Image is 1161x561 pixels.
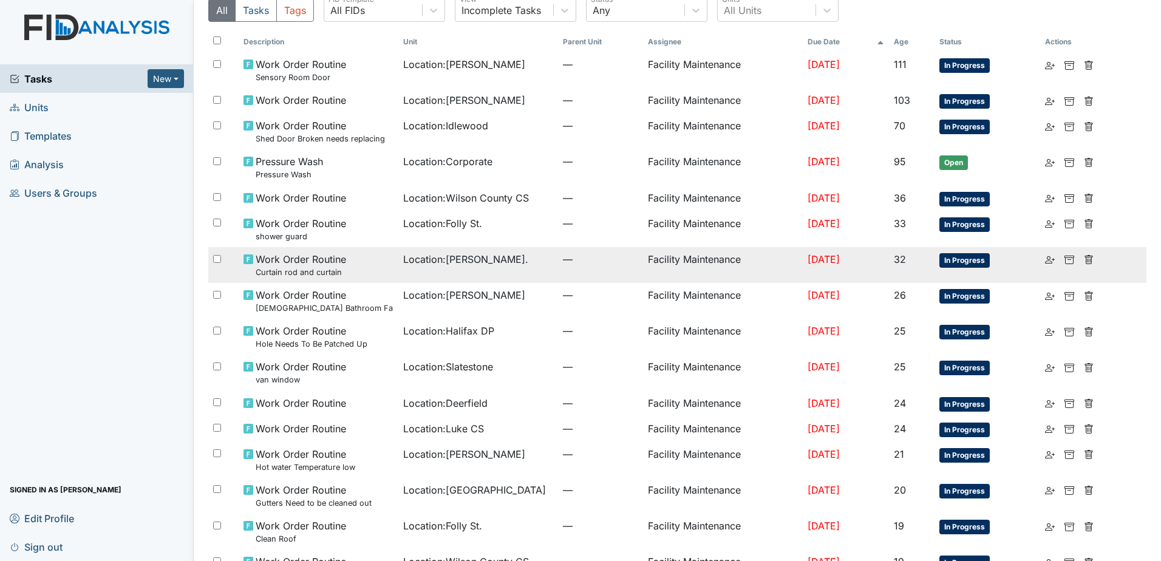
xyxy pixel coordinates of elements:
a: Delete [1084,57,1094,72]
span: In Progress [939,325,990,339]
td: Facility Maintenance [643,391,803,416]
span: — [563,518,638,533]
span: — [563,191,638,205]
span: In Progress [939,289,990,304]
input: Toggle All Rows Selected [213,36,221,44]
span: Signed in as [PERSON_NAME] [10,480,121,499]
a: Delete [1084,191,1094,205]
a: Delete [1084,518,1094,533]
span: [DATE] [808,423,840,435]
span: — [563,288,638,302]
small: Gutters Need to be cleaned out [256,497,372,509]
span: Units [10,98,49,117]
span: [DATE] [808,448,840,460]
span: 21 [894,448,904,460]
span: Location : [PERSON_NAME]. [403,252,528,267]
span: Work Order Routine [256,93,346,107]
a: Delete [1084,216,1094,231]
small: shower guard [256,231,346,242]
small: Hot water Temperature low [256,461,355,473]
span: Location : Luke CS [403,421,484,436]
span: Location : [GEOGRAPHIC_DATA] [403,483,546,497]
span: Work Order Routine Hot water Temperature low [256,447,355,473]
span: — [563,154,638,169]
span: [DATE] [808,120,840,132]
a: Delete [1084,93,1094,107]
div: Incomplete Tasks [461,3,541,18]
span: Work Order Routine [256,191,346,205]
td: Facility Maintenance [643,283,803,319]
span: Work Order Routine [256,396,346,410]
a: Delete [1084,252,1094,267]
td: Facility Maintenance [643,211,803,247]
span: Work Order Routine [256,421,346,436]
small: Sensory Room Door [256,72,346,83]
a: Archive [1064,216,1074,231]
span: [DATE] [808,58,840,70]
a: Archive [1064,324,1074,338]
span: — [563,118,638,133]
span: 24 [894,423,906,435]
span: 95 [894,155,906,168]
span: Work Order Routine shower guard [256,216,346,242]
span: — [563,216,638,231]
span: Location : [PERSON_NAME] [403,93,525,107]
small: Pressure Wash [256,169,323,180]
span: In Progress [939,120,990,134]
span: [DATE] [808,253,840,265]
span: Location : Halifax DP [403,324,494,338]
span: Location : Folly St. [403,216,482,231]
span: Users & Groups [10,183,97,202]
span: [DATE] [808,155,840,168]
td: Facility Maintenance [643,478,803,514]
span: Location : Wilson County CS [403,191,529,205]
span: Work Order Routine Sensory Room Door [256,57,346,83]
span: [DATE] [808,520,840,532]
a: Archive [1064,154,1074,169]
span: [DATE] [808,192,840,204]
a: Delete [1084,483,1094,497]
span: 103 [894,94,910,106]
th: Actions [1040,32,1101,52]
th: Assignee [643,32,803,52]
th: Toggle SortBy [239,32,398,52]
span: Open [939,155,968,170]
a: Archive [1064,359,1074,374]
span: In Progress [939,94,990,109]
span: Work Order Routine Ladies Bathroom Faucet and Plumbing [256,288,393,314]
div: All FIDs [330,3,365,18]
span: 111 [894,58,907,70]
button: New [148,69,184,88]
span: Location : [PERSON_NAME] [403,447,525,461]
span: 19 [894,520,904,532]
span: In Progress [939,361,990,375]
a: Delete [1084,359,1094,374]
span: 25 [894,325,906,337]
span: 32 [894,253,906,265]
span: Analysis [10,155,64,174]
span: In Progress [939,520,990,534]
span: 24 [894,397,906,409]
span: Location : [PERSON_NAME] [403,57,525,72]
span: In Progress [939,192,990,206]
th: Toggle SortBy [558,32,643,52]
div: All Units [724,3,761,18]
a: Tasks [10,72,148,86]
a: Delete [1084,154,1094,169]
a: Delete [1084,396,1094,410]
a: Delete [1084,118,1094,133]
td: Facility Maintenance [643,416,803,442]
span: 36 [894,192,906,204]
td: Facility Maintenance [643,514,803,549]
span: Location : Slatestone [403,359,493,374]
a: Archive [1064,421,1074,436]
span: 70 [894,120,905,132]
span: In Progress [939,397,990,412]
td: Facility Maintenance [643,247,803,283]
th: Toggle SortBy [398,32,558,52]
span: Work Order Routine Curtain rod and curtain [256,252,346,278]
a: Delete [1084,421,1094,436]
span: — [563,57,638,72]
div: Any [593,3,610,18]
